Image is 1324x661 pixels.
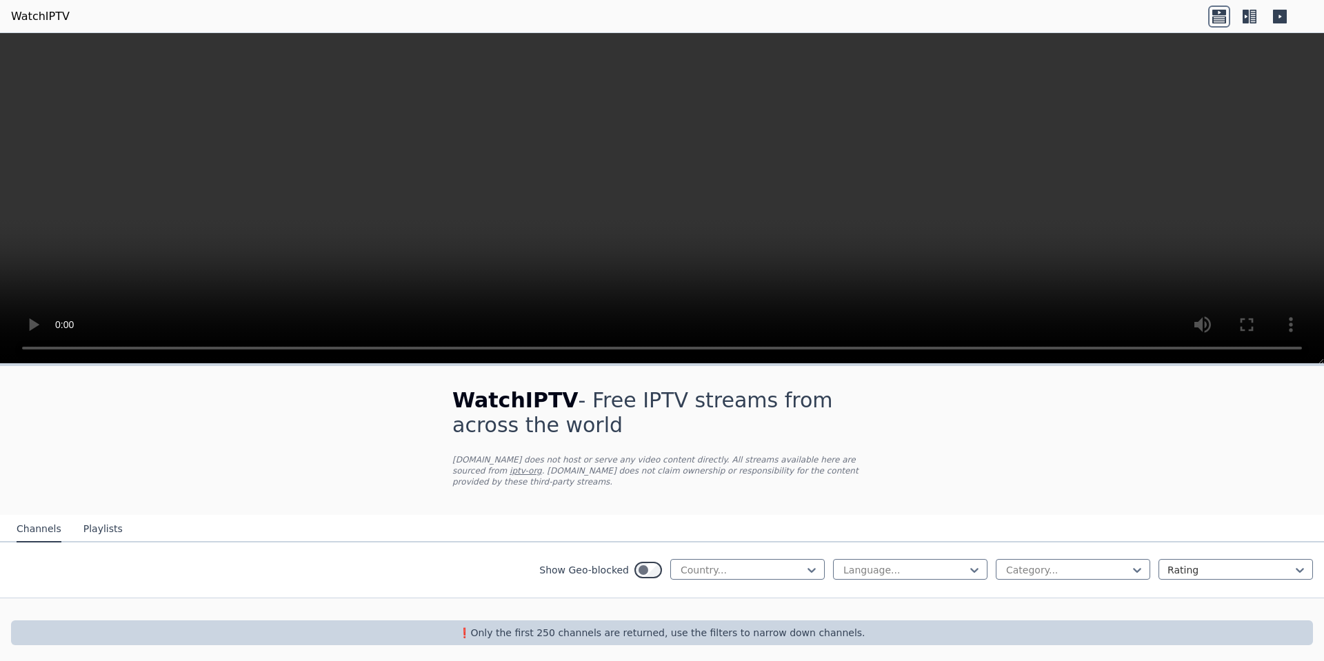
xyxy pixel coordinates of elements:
a: WatchIPTV [11,8,70,25]
a: iptv-org [510,466,542,476]
label: Show Geo-blocked [539,563,629,577]
p: [DOMAIN_NAME] does not host or serve any video content directly. All streams available here are s... [452,454,872,487]
p: ❗️Only the first 250 channels are returned, use the filters to narrow down channels. [17,626,1307,640]
h1: - Free IPTV streams from across the world [452,388,872,438]
span: WatchIPTV [452,388,579,412]
button: Playlists [83,516,123,542]
button: Channels [17,516,61,542]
